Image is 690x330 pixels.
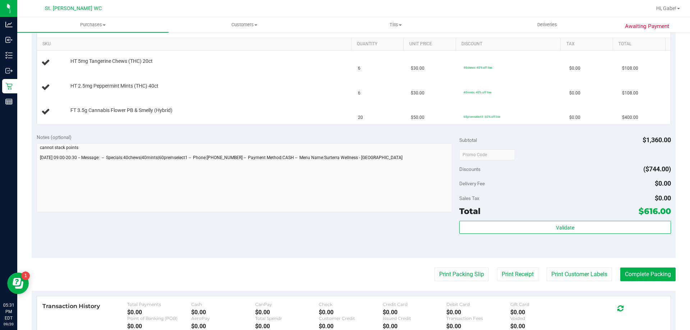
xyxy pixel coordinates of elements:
[510,323,574,330] div: $0.00
[45,5,102,11] span: St. [PERSON_NAME] WC
[37,134,72,140] span: Notes (optional)
[191,309,255,316] div: $0.00
[70,58,153,65] span: HT 5mg Tangerine Chews (THC) 20ct
[434,268,489,281] button: Print Packing Slip
[255,309,319,316] div: $0.00
[357,41,401,47] a: Quantity
[42,41,348,47] a: SKU
[566,41,610,47] a: Tax
[319,309,383,316] div: $0.00
[7,273,29,294] iframe: Resource center
[655,194,671,202] span: $0.00
[446,309,510,316] div: $0.00
[383,309,447,316] div: $0.00
[569,65,580,72] span: $0.00
[446,323,510,330] div: $0.00
[70,107,172,114] span: FT 3.5g Cannabis Flower PB & Smelly (Hybrid)
[169,17,320,32] a: Customers
[5,52,13,59] inline-svg: Inventory
[459,181,485,186] span: Delivery Fee
[547,268,612,281] button: Print Customer Labels
[622,114,638,121] span: $400.00
[459,221,671,234] button: Validate
[459,206,480,216] span: Total
[320,22,471,28] span: Tills
[459,163,480,176] span: Discounts
[358,90,360,97] span: 6
[569,114,580,121] span: $0.00
[191,323,255,330] div: $0.00
[618,41,662,47] a: Total
[409,41,453,47] a: Unit Price
[464,66,492,69] span: 40chews: 40% off line
[464,115,500,118] span: 60premselect1: 60% off line
[191,302,255,307] div: Cash
[510,309,574,316] div: $0.00
[643,165,671,173] span: ($744.00)
[255,323,319,330] div: $0.00
[17,22,169,28] span: Purchases
[446,302,510,307] div: Debit Card
[459,195,479,201] span: Sales Tax
[70,83,158,89] span: HT 2.5mg Peppermint Mints (THC) 40ct
[643,136,671,144] span: $1,360.00
[127,302,191,307] div: Total Payments
[383,323,447,330] div: $0.00
[5,98,13,105] inline-svg: Reports
[497,268,538,281] button: Print Receipt
[169,22,319,28] span: Customers
[3,321,14,327] p: 09/20
[461,41,558,47] a: Discount
[319,302,383,307] div: Check
[622,90,638,97] span: $108.00
[411,65,424,72] span: $30.00
[383,302,447,307] div: Credit Card
[191,316,255,321] div: AeroPay
[510,316,574,321] div: Voided
[127,316,191,321] div: Point of Banking (POB)
[127,309,191,316] div: $0.00
[21,271,30,280] iframe: Resource center unread badge
[319,323,383,330] div: $0.00
[569,90,580,97] span: $0.00
[5,36,13,43] inline-svg: Inbound
[5,67,13,74] inline-svg: Outbound
[528,22,567,28] span: Deliveries
[446,316,510,321] div: Transaction Fees
[127,323,191,330] div: $0.00
[255,302,319,307] div: CanPay
[620,268,676,281] button: Complete Packing
[320,17,471,32] a: Tills
[459,137,477,143] span: Subtotal
[17,17,169,32] a: Purchases
[556,225,574,231] span: Validate
[622,65,638,72] span: $108.00
[464,90,491,94] span: 40mints: 40% off line
[3,302,14,321] p: 05:31 PM EDT
[5,83,13,90] inline-svg: Retail
[471,17,623,32] a: Deliveries
[411,90,424,97] span: $30.00
[656,5,676,11] span: Hi, Gabe!
[358,114,363,121] span: 20
[459,149,515,160] input: Promo Code
[411,114,424,121] span: $50.00
[639,206,671,216] span: $616.00
[319,316,383,321] div: Customer Credit
[5,21,13,28] inline-svg: Analytics
[383,316,447,321] div: Issued Credit
[255,316,319,321] div: Total Spendr
[510,302,574,307] div: Gift Card
[358,65,360,72] span: 6
[655,180,671,187] span: $0.00
[625,22,669,31] span: Awaiting Payment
